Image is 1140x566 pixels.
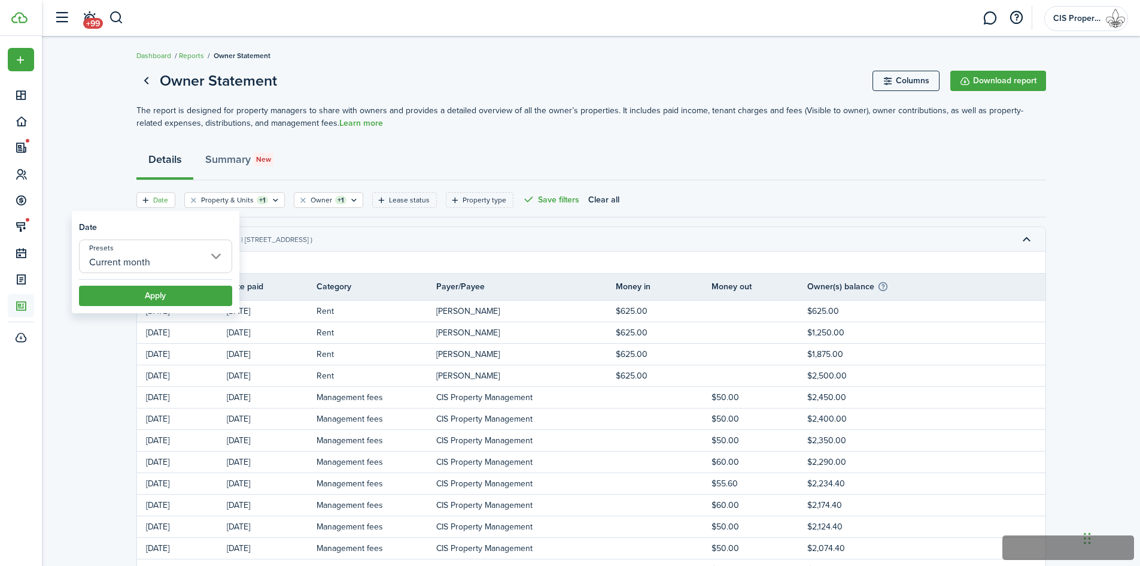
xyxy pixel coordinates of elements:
td: $2,290.00 [807,454,909,470]
button: Open resource center [1006,8,1026,28]
a: Summary [193,144,285,180]
th: Date paid [227,280,317,293]
td: [DATE] [227,346,317,362]
td: [DATE] [137,368,227,384]
div: Drag [1084,520,1091,556]
td: $2,234.40 [807,476,909,492]
th: Money in [616,280,712,293]
th: Category [317,280,436,293]
img: CIS Property Management [1106,9,1125,28]
td: CIS Property Management [436,389,616,405]
filter-tag-label: Owner [311,195,332,205]
td: Management fees [317,519,436,535]
td: $625.00 [616,325,712,341]
td: [DATE] [137,432,227,449]
td: $1,250.00 [807,325,909,341]
td: [DATE] [137,411,227,427]
td: Lesley Price [436,303,616,319]
td: [DATE] [137,389,227,405]
a: Dashboard [136,50,171,61]
span: Owner Statement [214,50,270,61]
a: Learn more [339,119,383,128]
td: [DATE] [137,476,227,492]
td: [DATE] [227,303,317,319]
td: CIS Property Management [436,497,616,513]
button: Open menu [8,48,34,71]
td: $2,074.40 [807,540,909,556]
td: Management fees [317,540,436,556]
filter-tag-label: Property & Units [201,195,254,205]
td: Rent [317,303,436,319]
a: Reports [179,50,204,61]
filter-tag-counter: +1 [335,196,346,204]
button: Search [109,8,124,28]
td: CIS Property Management [436,519,616,535]
td: $2,500.00 [807,368,909,384]
td: [DATE] [137,325,227,341]
filter-tag-label: Lease status [389,195,430,205]
td: CIS Property Management [436,476,616,492]
span: CIS Property Management [1053,14,1101,23]
filter-tag: Open filter [446,192,513,208]
th: Money out [712,280,807,293]
td: Management fees [317,497,436,513]
button: Clear filter [298,195,308,205]
td: Management fees [317,411,436,427]
td: [DATE] [137,497,227,513]
p: The report is designed for property managers to share with owners and provides a detailed overvie... [136,104,1046,129]
td: [DATE] [227,454,317,470]
button: Columns [873,71,940,91]
td: Management fees [317,476,436,492]
h1: Owner Statement [160,69,277,92]
td: [DATE] [137,540,227,556]
td: CIS Property Management [436,540,616,556]
filter-tag: Open filter [372,192,437,208]
a: Notifications [78,3,101,34]
td: $625.00 [616,368,712,384]
td: Rent [317,368,436,384]
td: $50.00 [712,411,807,427]
td: $50.00 [712,519,807,535]
filter-tag-label: Property type [463,195,506,205]
td: $2,124.40 [807,519,909,535]
td: [DATE] [227,497,317,513]
filter-tag: Open filter [136,192,175,208]
td: CIS Property Management [436,454,616,470]
td: CIS Property Management [436,411,616,427]
span: New [256,154,271,165]
span: +99 [83,18,103,29]
td: [DATE] [227,519,317,535]
td: Jennifer Oller [436,325,616,341]
td: $2,400.00 [807,411,909,427]
filter-tag: Open filter [294,192,363,208]
report-preview-accordion-description: ( 10 Units | [STREET_ADDRESS] ) [214,234,312,245]
button: Download report [950,71,1046,91]
td: Tammy Guyot [436,346,616,362]
button: Apply [79,286,232,306]
td: CIS Property Management [436,432,616,449]
button: Save filters [522,192,579,208]
button: Clear filter [189,195,199,205]
td: $625.00 [807,303,909,319]
td: Rent [317,346,436,362]
td: [DATE] [227,411,317,427]
td: Management fees [317,432,436,449]
td: $625.00 [616,303,712,319]
button: Clear all [588,192,619,208]
th: Payer/Payee [436,280,616,293]
td: [DATE] [137,519,227,535]
td: Rent [317,325,436,341]
td: $2,350.00 [807,432,909,449]
td: $50.00 [712,432,807,449]
td: $1,875.00 [807,346,909,362]
h3: Date [79,221,97,234]
a: Go back [136,71,157,91]
td: $55.60 [712,476,807,492]
td: [DATE] [137,454,227,470]
td: [DATE] [227,368,317,384]
td: [DATE] [227,389,317,405]
td: $50.00 [712,389,807,405]
iframe: Chat Widget [1080,509,1140,566]
img: TenantCloud [11,12,28,23]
